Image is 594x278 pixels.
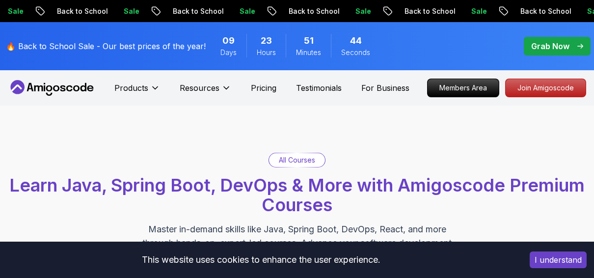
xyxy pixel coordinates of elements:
a: For Business [361,82,409,94]
div: This website uses cookies to enhance the user experience. [7,249,515,271]
span: 44 Seconds [350,34,362,48]
button: Products [114,82,160,102]
p: Resources [180,82,219,94]
p: Back to School [163,6,230,16]
p: Back to School [511,6,577,16]
p: Master in-demand skills like Java, Spring Boot, DevOps, React, and more through hands-on, expert-... [132,222,462,264]
p: Sale [346,6,377,16]
a: Pricing [251,82,276,94]
p: 🔥 Back to School Sale - Our best prices of the year! [6,40,206,52]
span: 9 Days [222,34,235,48]
p: Sale [230,6,261,16]
a: Testimonials [296,82,342,94]
p: Sale [114,6,145,16]
button: Resources [180,82,231,102]
p: All Courses [279,155,315,165]
p: Grab Now [531,40,569,52]
span: 23 Hours [261,34,272,48]
span: Minutes [296,48,321,57]
span: Days [220,48,237,57]
button: Accept cookies [530,251,587,268]
p: Sale [461,6,493,16]
p: Join Amigoscode [506,79,586,97]
a: Join Amigoscode [505,79,586,97]
p: Back to School [395,6,461,16]
p: Back to School [47,6,114,16]
p: Products [114,82,148,94]
p: Back to School [279,6,346,16]
span: Hours [257,48,276,57]
span: Seconds [341,48,370,57]
span: 51 Minutes [304,34,314,48]
span: Learn Java, Spring Boot, DevOps & More with Amigoscode Premium Courses [9,174,585,216]
a: Members Area [427,79,499,97]
p: Members Area [428,79,499,97]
